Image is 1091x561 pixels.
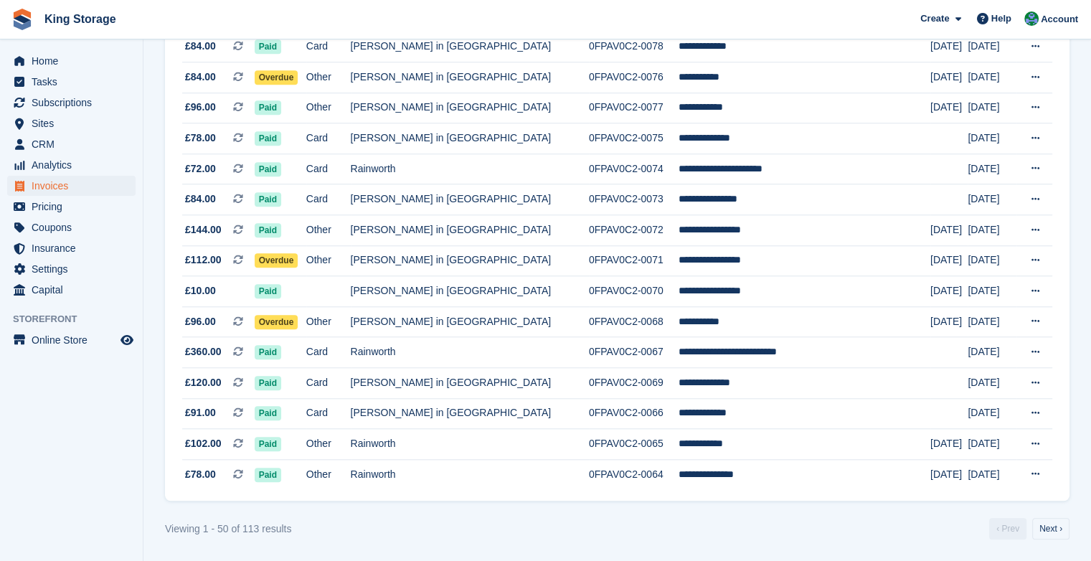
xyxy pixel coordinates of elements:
[39,7,122,31] a: King Storage
[255,315,298,329] span: Overdue
[930,215,968,246] td: [DATE]
[1032,518,1069,539] a: Next
[968,93,1016,123] td: [DATE]
[589,62,679,93] td: 0FPAV0C2-0076
[351,429,589,460] td: Rainworth
[32,155,118,175] span: Analytics
[185,405,216,420] span: £91.00
[351,123,589,154] td: [PERSON_NAME] in [GEOGRAPHIC_DATA]
[306,215,351,246] td: Other
[7,155,136,175] a: menu
[306,62,351,93] td: Other
[11,9,33,30] img: stora-icon-8386f47178a22dfd0bd8f6a31ec36ba5ce8667c1dd55bd0f319d3a0aa187defe.svg
[968,245,1016,276] td: [DATE]
[589,123,679,154] td: 0FPAV0C2-0075
[255,253,298,268] span: Overdue
[930,276,968,307] td: [DATE]
[32,176,118,196] span: Invoices
[185,314,216,329] span: £96.00
[930,306,968,337] td: [DATE]
[255,284,281,298] span: Paid
[930,429,968,460] td: [DATE]
[185,283,216,298] span: £10.00
[589,154,679,184] td: 0FPAV0C2-0074
[255,376,281,390] span: Paid
[32,113,118,133] span: Sites
[930,459,968,489] td: [DATE]
[968,276,1016,307] td: [DATE]
[968,32,1016,62] td: [DATE]
[255,406,281,420] span: Paid
[968,306,1016,337] td: [DATE]
[165,522,291,537] div: Viewing 1 - 50 of 113 results
[7,93,136,113] a: menu
[968,368,1016,399] td: [DATE]
[1041,12,1078,27] span: Account
[185,375,222,390] span: £120.00
[306,337,351,368] td: Card
[920,11,949,26] span: Create
[351,276,589,307] td: [PERSON_NAME] in [GEOGRAPHIC_DATA]
[306,398,351,429] td: Card
[32,259,118,279] span: Settings
[7,197,136,217] a: menu
[32,330,118,350] span: Online Store
[185,131,216,146] span: £78.00
[118,331,136,349] a: Preview store
[306,245,351,276] td: Other
[255,70,298,85] span: Overdue
[185,253,222,268] span: £112.00
[255,162,281,176] span: Paid
[930,62,968,93] td: [DATE]
[589,306,679,337] td: 0FPAV0C2-0068
[255,131,281,146] span: Paid
[968,123,1016,154] td: [DATE]
[986,518,1072,539] nav: Pages
[968,459,1016,489] td: [DATE]
[589,368,679,399] td: 0FPAV0C2-0069
[589,398,679,429] td: 0FPAV0C2-0066
[968,398,1016,429] td: [DATE]
[589,215,679,246] td: 0FPAV0C2-0072
[1024,11,1039,26] img: John King
[306,154,351,184] td: Card
[7,51,136,71] a: menu
[255,345,281,359] span: Paid
[185,436,222,451] span: £102.00
[306,32,351,62] td: Card
[306,306,351,337] td: Other
[351,32,589,62] td: [PERSON_NAME] in [GEOGRAPHIC_DATA]
[7,280,136,300] a: menu
[255,100,281,115] span: Paid
[351,215,589,246] td: [PERSON_NAME] in [GEOGRAPHIC_DATA]
[185,222,222,237] span: £144.00
[32,93,118,113] span: Subscriptions
[991,11,1011,26] span: Help
[306,368,351,399] td: Card
[968,154,1016,184] td: [DATE]
[589,93,679,123] td: 0FPAV0C2-0077
[185,344,222,359] span: £360.00
[185,467,216,482] span: £78.00
[7,176,136,196] a: menu
[185,39,216,54] span: £84.00
[968,429,1016,460] td: [DATE]
[32,217,118,237] span: Coupons
[255,192,281,207] span: Paid
[930,245,968,276] td: [DATE]
[185,70,216,85] span: £84.00
[255,468,281,482] span: Paid
[255,39,281,54] span: Paid
[589,337,679,368] td: 0FPAV0C2-0067
[7,113,136,133] a: menu
[351,337,589,368] td: Rainworth
[255,437,281,451] span: Paid
[351,184,589,215] td: [PERSON_NAME] in [GEOGRAPHIC_DATA]
[306,459,351,489] td: Other
[589,459,679,489] td: 0FPAV0C2-0064
[968,215,1016,246] td: [DATE]
[589,245,679,276] td: 0FPAV0C2-0071
[32,238,118,258] span: Insurance
[589,429,679,460] td: 0FPAV0C2-0065
[32,51,118,71] span: Home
